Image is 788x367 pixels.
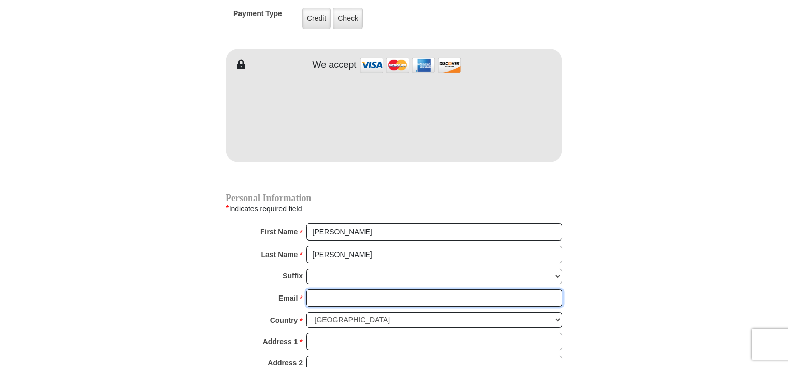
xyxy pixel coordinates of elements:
div: Indicates required field [226,202,562,216]
h4: We accept [313,60,357,71]
strong: Suffix [283,269,303,283]
strong: Country [270,313,298,328]
label: Check [333,8,363,29]
label: Credit [302,8,331,29]
strong: Email [278,291,298,305]
h4: Personal Information [226,194,562,202]
strong: Address 1 [263,334,298,349]
strong: Last Name [261,247,298,262]
h5: Payment Type [233,9,282,23]
strong: First Name [260,224,298,239]
img: credit cards accepted [359,54,462,76]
